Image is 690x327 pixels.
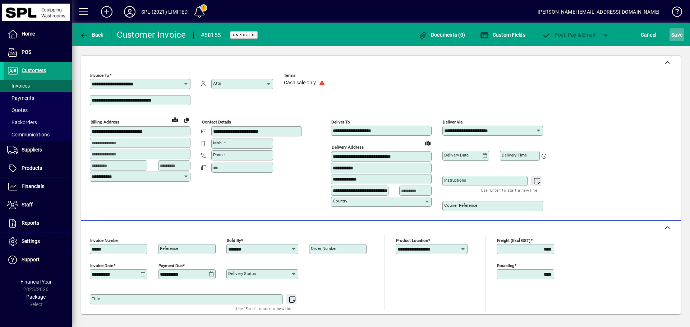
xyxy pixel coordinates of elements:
[4,43,72,61] a: POS
[418,32,465,38] span: Documents (0)
[90,73,109,78] mat-label: Invoice To
[213,152,225,157] mat-label: Phone
[228,271,256,276] mat-label: Delivery status
[480,32,525,38] span: Custom Fields
[22,49,31,55] span: POS
[90,263,113,268] mat-label: Invoice date
[4,116,72,129] a: Backorders
[22,31,35,37] span: Home
[22,257,40,262] span: Support
[497,238,530,243] mat-label: Freight (excl GST)
[284,80,316,86] span: Cash sale only
[671,32,674,38] span: S
[213,140,226,145] mat-label: Mobile
[7,83,30,89] span: Invoices
[92,296,100,301] mat-label: Title
[22,220,39,226] span: Reports
[22,238,40,244] span: Settings
[79,32,103,38] span: Back
[4,233,72,251] a: Settings
[72,28,111,41] app-page-header-button: Back
[22,67,46,73] span: Customers
[7,120,37,125] span: Backorders
[4,196,72,214] a: Staff
[538,6,659,18] div: [PERSON_NAME] [EMAIL_ADDRESS][DOMAIN_NAME]
[311,246,337,251] mat-label: Order number
[181,114,192,126] button: Copy to Delivery address
[22,147,42,153] span: Suppliers
[670,28,684,41] button: Save
[4,104,72,116] a: Quotes
[4,141,72,159] a: Suppliers
[213,81,221,86] mat-label: Attn
[201,29,221,41] div: #58155
[4,92,72,104] a: Payments
[481,186,537,194] mat-hint: Use 'Enter' to start a new line
[396,238,428,243] mat-label: Product location
[4,80,72,92] a: Invoices
[4,129,72,141] a: Communications
[227,238,241,243] mat-label: Sold by
[333,198,347,204] mat-label: Country
[26,294,46,300] span: Package
[4,159,72,177] a: Products
[539,28,599,41] button: Post, Pay & Email
[443,120,463,125] mat-label: Deliver via
[497,263,514,268] mat-label: Rounding
[158,263,183,268] mat-label: Payment due
[422,137,433,149] a: View on map
[7,95,34,101] span: Payments
[4,214,72,232] a: Reports
[478,28,527,41] button: Custom Fields
[78,28,105,41] button: Back
[4,178,72,196] a: Financials
[7,132,50,137] span: Communications
[117,29,186,41] div: Customer Invoice
[417,28,467,41] button: Documents (0)
[444,203,477,208] mat-label: Courier Reference
[20,279,52,285] span: Financial Year
[118,5,141,18] button: Profile
[641,29,657,41] span: Cancel
[22,183,44,189] span: Financials
[233,33,255,37] span: Unposted
[284,73,327,78] span: Terms
[444,153,469,158] mat-label: Delivery date
[22,202,33,207] span: Staff
[236,304,293,313] mat-hint: Use 'Enter' to start a new line
[502,153,527,158] mat-label: Delivery time
[7,107,28,113] span: Quotes
[22,165,42,171] span: Products
[671,29,682,41] span: ave
[639,28,658,41] button: Cancel
[667,1,681,25] a: Knowledge Base
[169,114,181,125] a: View on map
[4,251,72,269] a: Support
[555,32,558,38] span: P
[542,32,595,38] span: ost, Pay & Email
[444,178,466,183] mat-label: Instructions
[141,6,188,18] div: SPL (2021) LIMITED
[4,25,72,43] a: Home
[160,246,178,251] mat-label: Reference
[95,5,118,18] button: Add
[331,120,350,125] mat-label: Deliver To
[90,238,119,243] mat-label: Invoice number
